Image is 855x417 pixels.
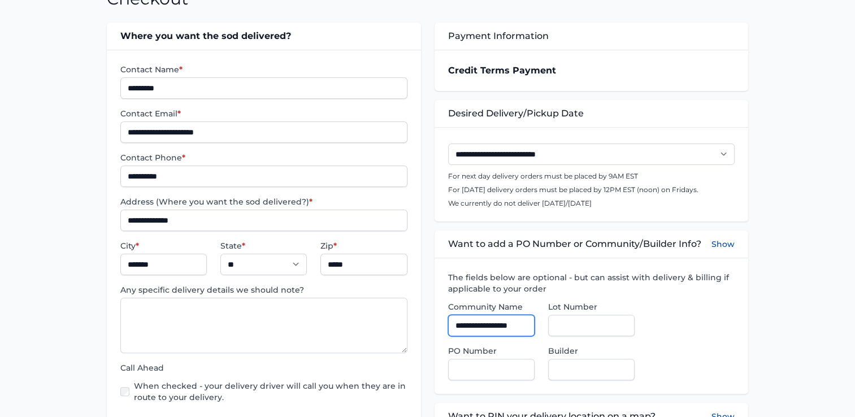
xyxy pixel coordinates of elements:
[448,65,556,76] strong: Credit Terms Payment
[711,237,735,251] button: Show
[107,23,420,50] div: Where you want the sod delivered?
[448,199,735,208] p: We currently do not deliver [DATE]/[DATE]
[435,100,748,127] div: Desired Delivery/Pickup Date
[448,272,735,294] label: The fields below are optional - but can assist with delivery & billing if applicable to your order
[435,23,748,50] div: Payment Information
[134,380,407,403] label: When checked - your delivery driver will call you when they are in route to your delivery.
[548,301,635,312] label: Lot Number
[220,240,307,251] label: State
[448,185,735,194] p: For [DATE] delivery orders must be placed by 12PM EST (noon) on Fridays.
[120,284,407,296] label: Any specific delivery details we should note?
[120,108,407,119] label: Contact Email
[120,152,407,163] label: Contact Phone
[320,240,407,251] label: Zip
[448,345,535,357] label: PO Number
[120,196,407,207] label: Address (Where you want the sod delivered?)
[120,64,407,75] label: Contact Name
[548,345,635,357] label: Builder
[448,301,535,312] label: Community Name
[448,172,735,181] p: For next day delivery orders must be placed by 9AM EST
[120,362,407,373] label: Call Ahead
[448,237,701,251] span: Want to add a PO Number or Community/Builder Info?
[120,240,207,251] label: City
